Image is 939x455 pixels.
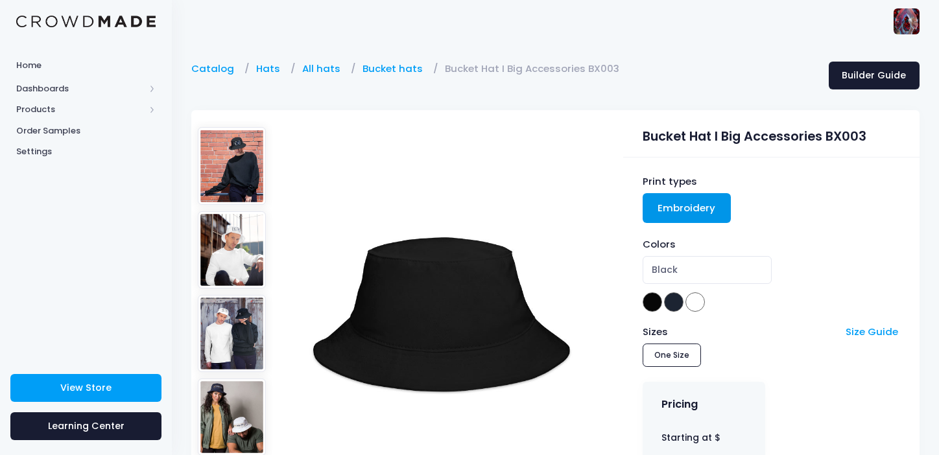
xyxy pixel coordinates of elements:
[829,62,920,89] a: Builder Guide
[636,325,839,339] div: Sizes
[643,237,901,251] div: Colors
[846,325,898,338] a: Size Guide
[10,374,161,402] a: View Store
[661,427,746,446] div: Starting at $
[664,292,683,312] span: Navy
[256,62,287,76] a: Hats
[643,193,731,223] a: Embroidery
[894,8,920,34] img: User
[16,103,145,116] span: Products
[302,62,347,76] a: All hats
[10,412,161,440] a: Learning Center
[643,292,662,312] span: Black
[16,59,156,72] span: Home
[16,124,156,137] span: Order Samples
[16,82,145,95] span: Dashboards
[643,174,901,189] div: Print types
[643,121,901,146] div: Bucket Hat I Big Accessories BX003
[48,419,125,432] span: Learning Center
[445,62,626,76] a: Bucket Hat I Big Accessories BX003
[16,16,156,28] img: Logo
[685,292,705,312] span: White
[191,62,241,76] a: Catalog
[60,381,112,394] span: View Store
[363,62,429,76] a: Bucket hats
[16,145,156,158] span: Settings
[661,398,698,411] h4: Pricing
